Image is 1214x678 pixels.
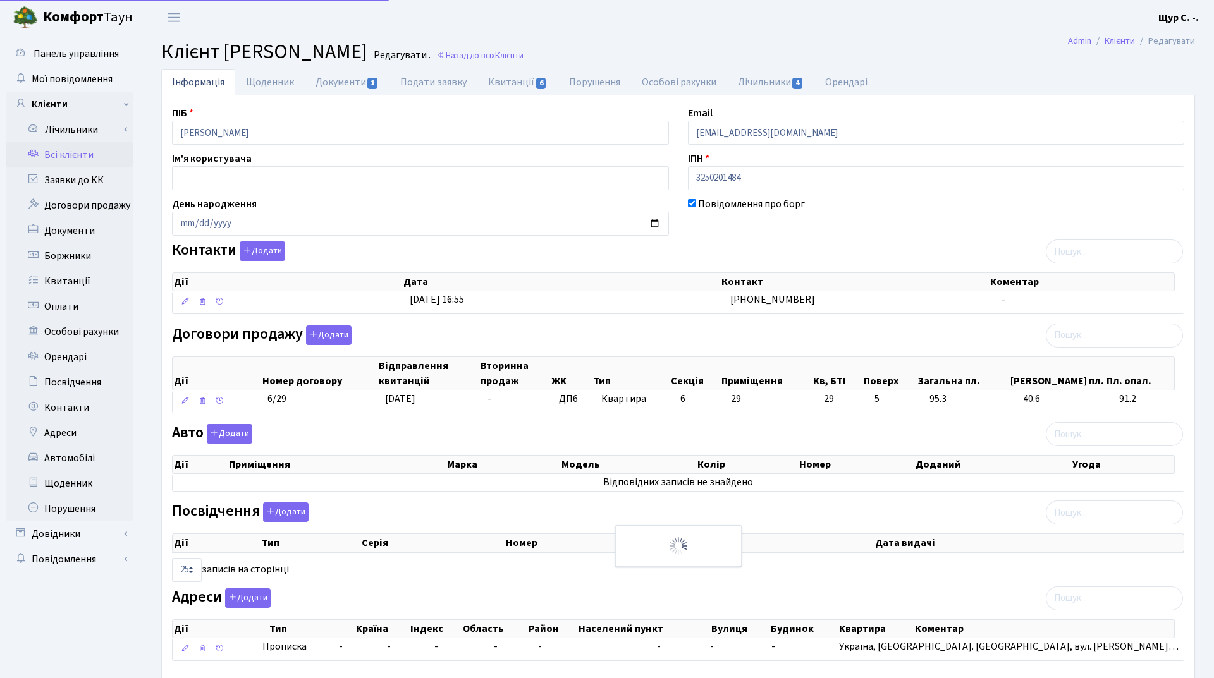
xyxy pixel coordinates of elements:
th: Країна [355,620,409,638]
th: Дії [173,620,268,638]
span: [DATE] [385,392,415,406]
span: 29 [824,392,864,406]
a: Admin [1068,34,1091,47]
a: Квитанції [6,269,133,294]
th: Приміщення [228,456,446,473]
span: - [1002,293,1005,306]
span: 29 [731,392,741,406]
th: Колір [696,456,798,473]
button: Контакти [240,241,285,261]
input: Пошук... [1046,239,1183,263]
span: - [657,639,661,653]
th: Приміщення [720,357,812,390]
label: Ім'я користувача [172,151,252,166]
th: Поверх [862,357,917,390]
a: Подати заявку [389,69,477,95]
td: Відповідних записів не знайдено [173,474,1184,491]
label: ІПН [688,151,709,166]
a: Щур С. -. [1158,10,1199,25]
th: Дії [173,273,402,291]
th: Секція [670,357,720,390]
th: Тип [268,620,354,638]
small: Редагувати . [371,49,431,61]
th: Пл. опал. [1105,357,1174,390]
th: Вулиця [710,620,769,638]
span: - [710,639,714,653]
a: Додати [260,500,309,523]
button: Авто [207,424,252,444]
button: Адреси [225,588,271,608]
a: Боржники [6,243,133,269]
th: Видано [673,534,874,552]
button: Посвідчення [263,502,309,522]
a: Інформація [161,69,235,95]
span: Клієнт [PERSON_NAME] [161,37,367,66]
nav: breadcrumb [1049,28,1214,54]
span: - [487,392,491,406]
th: Доданий [914,456,1072,473]
th: Номер договору [261,357,377,390]
th: Будинок [769,620,838,638]
a: Додати [303,323,352,345]
th: Район [527,620,577,638]
span: 95.3 [929,392,1013,406]
input: Пошук... [1046,324,1183,348]
label: Авто [172,424,252,444]
a: Порушення [558,69,631,95]
a: Клієнти [6,92,133,117]
a: Орендарі [814,69,878,95]
select: записів на сторінці [172,558,202,582]
a: Заявки до КК [6,167,133,193]
th: Коментар [914,620,1174,638]
input: Пошук... [1046,586,1183,610]
th: Дії [173,534,261,552]
a: Лічильники [727,69,814,95]
th: Квартира [838,620,913,638]
span: - [771,639,775,653]
img: Обробка... [668,536,689,556]
span: - [387,639,391,653]
a: Панель управління [6,41,133,66]
a: Адреси [6,420,133,445]
span: 6 [680,392,685,406]
span: - [434,639,438,653]
th: Область [462,620,528,638]
a: Додати [222,586,271,608]
th: Кв, БТІ [812,357,862,390]
a: Мої повідомлення [6,66,133,92]
label: День народження [172,197,257,212]
th: Серія [360,534,505,552]
button: Договори продажу [306,325,352,345]
th: Модель [560,456,696,473]
a: Додати [236,239,285,262]
span: 6 [536,78,546,89]
a: Особові рахунки [6,319,133,344]
label: Контакти [172,241,285,261]
a: Довідники [6,521,133,547]
span: [DATE] 16:55 [410,293,464,306]
span: 1 [367,78,377,89]
span: Прописка [262,639,307,654]
a: Документи [305,69,389,95]
span: 5 [874,392,919,406]
th: Тип [592,357,670,390]
a: Порушення [6,496,133,521]
li: Редагувати [1135,34,1195,48]
a: Додати [204,422,252,444]
label: Повідомлення про борг [698,197,805,212]
span: Україна, [GEOGRAPHIC_DATA]. [GEOGRAPHIC_DATA], вул. [PERSON_NAME]… [839,639,1179,653]
a: Повідомлення [6,547,133,572]
input: Пошук... [1046,422,1183,446]
span: Мої повідомлення [32,72,113,86]
th: Індекс [409,620,462,638]
span: Панель управління [34,47,119,61]
a: Оплати [6,294,133,319]
th: Контакт [720,273,989,291]
img: logo.png [13,5,38,30]
a: Контакти [6,395,133,420]
a: Щоденник [235,69,305,95]
label: Посвідчення [172,502,309,522]
a: Посвідчення [6,370,133,395]
a: Квитанції [477,69,558,95]
b: Комфорт [43,7,104,27]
